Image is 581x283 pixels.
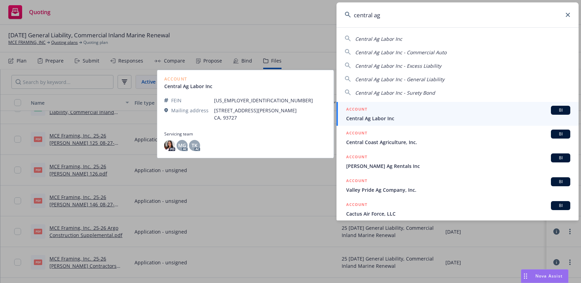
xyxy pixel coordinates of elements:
span: BI [554,155,568,161]
div: Drag to move [521,270,530,283]
input: Search... [336,2,579,27]
span: Nova Assist [535,273,563,279]
span: Central Ag Labor Inc - Surety Bond [355,89,435,96]
h5: ACCOUNT [346,153,367,162]
a: ACCOUNTBICactus Air Force, LLC [336,197,579,221]
a: ACCOUNTBICentral Coast Agriculture, Inc. [336,126,579,150]
a: ACCOUNTBICentral Ag Labor Inc [336,102,579,126]
h5: ACCOUNT [346,177,367,186]
span: Cactus Air Force, LLC [346,210,570,217]
span: Central Ag Labor Inc [346,115,570,122]
span: Central Ag Labor Inc [355,36,402,42]
span: Central Coast Agriculture, Inc. [346,139,570,146]
h5: ACCOUNT [346,201,367,209]
span: BI [554,107,568,113]
h5: ACCOUNT [346,106,367,114]
a: ACCOUNTBIValley Pride Ag Company, Inc. [336,173,579,197]
span: Valley Pride Ag Company, Inc. [346,186,570,194]
span: BI [554,131,568,137]
span: BI [554,179,568,185]
span: Central Ag Labor Inc - Excess Liability [355,63,441,69]
h5: ACCOUNT [346,130,367,138]
button: Nova Assist [521,269,569,283]
span: [PERSON_NAME] Ag Rentals Inc [346,162,570,170]
a: ACCOUNTBI[PERSON_NAME] Ag Rentals Inc [336,150,579,173]
span: Central Ag Labor Inc - General Liability [355,76,444,83]
span: Central Ag Labor Inc - Commercial Auto [355,49,446,56]
span: BI [554,202,568,209]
